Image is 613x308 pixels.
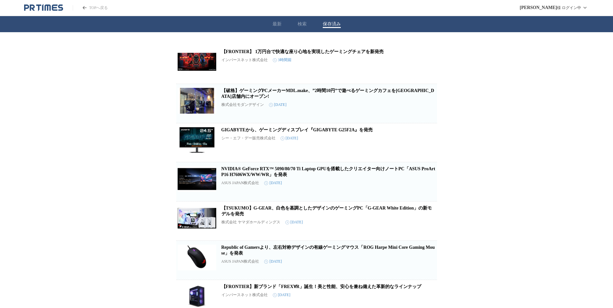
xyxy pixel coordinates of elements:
time: [DATE] [273,293,291,297]
time: 3時間前 [273,57,292,63]
span: [PERSON_NAME] [520,5,557,10]
button: 保存済み [323,21,341,27]
img: 【FRONTIER】 1万円台で快適な座り心地を実現したゲーミングチェアを新発売 [178,49,216,75]
a: 【TSUKUMO】G-GEAR、白色を基調としたデザインのゲーミングPC「G-GEAR White Edition」の新モデルを発売 [221,206,432,216]
p: インバースネット株式会社 [221,292,268,298]
a: NVIDIA® GeForce RTX™ 5090/80/70 Ti Laptop GPUを搭載したクリエイター向けノートPC「ASUS ProArt P16 H7606WX/WW/WR」を発表 [221,166,435,177]
img: 【破格】ゲーミングPCメーカーMDL.make、”2時間10円”で遊べるゲーミングカフェを福岡天神店舗内にオープン! [178,88,216,114]
p: ASUS JAPAN株式会社 [221,259,259,264]
p: インバースネット株式会社 [221,57,268,63]
button: 最新 [273,21,282,27]
a: 【FRONTIER】新ブランド「FREX∀R」誕生！美と性能、安心を兼ね備えた革新的なラインナップ [221,284,421,289]
p: ASUS JAPAN株式会社 [221,180,259,186]
img: 【TSUKUMO】G-GEAR、白色を基調としたデザインのゲーミングPC「G-GEAR White Edition」の新モデルを発売 [178,205,216,231]
p: シー・エフ・デー販売株式会社 [221,135,275,141]
p: 株式会社 ヤマダホールディングス [221,219,280,225]
button: 検索 [298,21,307,27]
a: PR TIMESのトップページはこちら [73,5,108,11]
img: NVIDIA® GeForce RTX™ 5090/80/70 Ti Laptop GPUを搭載したクリエイター向けノートPC「ASUS ProArt P16 H7606WX/WW/WR」を発表 [178,166,216,192]
a: 【FRONTIER】 1万円台で快適な座り心地を実現したゲーミングチェアを新発売 [221,49,384,54]
a: GIGABYTEから、ゲーミングディスプレイ『GIGABYTE G25F2A』を発売 [221,127,373,132]
time: [DATE] [281,136,298,141]
a: 【破格】ゲーミングPCメーカーMDL.make、”2時間10円”で遊べるゲーミングカフェを[GEOGRAPHIC_DATA]店舗内にオープン! [221,88,434,99]
img: GIGABYTEから、ゲーミングディスプレイ『GIGABYTE G25F2A』を発売 [178,127,216,153]
p: 株式会社モダンデザイン [221,102,264,107]
time: [DATE] [285,220,303,225]
time: [DATE] [264,259,282,264]
a: Republic of Gamersより、左右対称デザインの有線ゲーミングマウス「ROG Harpe Mini Core Gaming Mouse」を発表 [221,245,435,256]
img: Republic of Gamersより、左右対称デザインの有線ゲーミングマウス「ROG Harpe Mini Core Gaming Mouse」を発表 [178,245,216,270]
time: [DATE] [264,181,282,185]
a: PR TIMESのトップページはこちら [24,4,63,12]
time: [DATE] [269,102,287,107]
